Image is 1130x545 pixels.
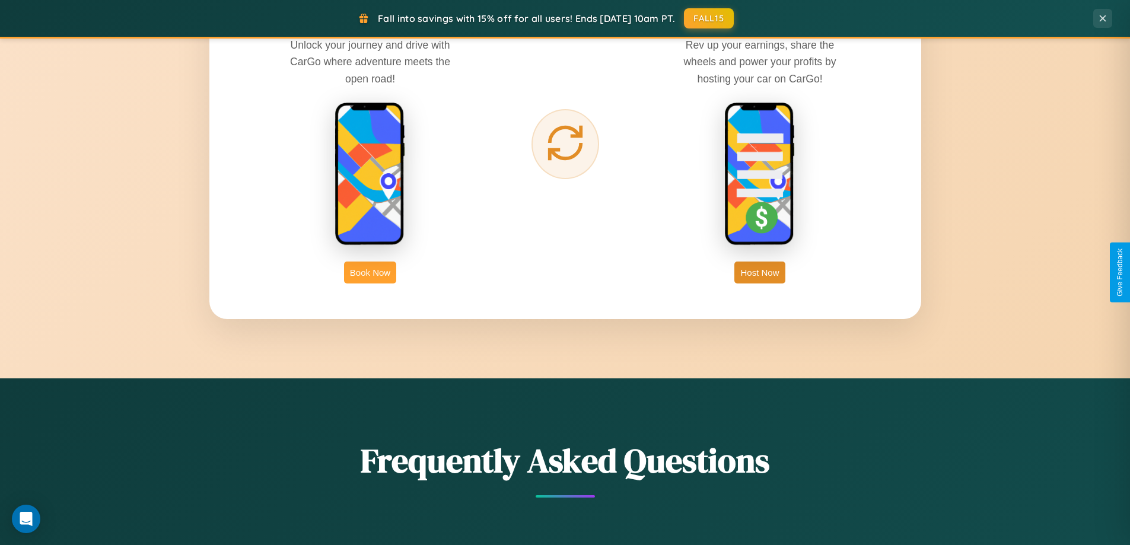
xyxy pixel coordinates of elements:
img: host phone [724,102,795,247]
p: Unlock your journey and drive with CarGo where adventure meets the open road! [281,37,459,87]
button: Host Now [734,262,785,283]
button: FALL15 [684,8,734,28]
div: Open Intercom Messenger [12,505,40,533]
p: Rev up your earnings, share the wheels and power your profits by hosting your car on CarGo! [671,37,849,87]
button: Book Now [344,262,396,283]
div: Give Feedback [1116,248,1124,297]
img: rent phone [335,102,406,247]
span: Fall into savings with 15% off for all users! Ends [DATE] 10am PT. [378,12,675,24]
h2: Frequently Asked Questions [209,438,921,483]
